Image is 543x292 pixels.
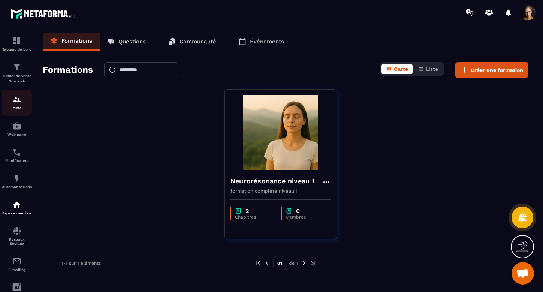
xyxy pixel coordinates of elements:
[224,89,346,249] a: formation-backgroundNeurorésonance niveau 1formation complète niveau 1chapter2Chapitreschapter0Me...
[2,211,32,215] p: Espace membre
[426,66,438,72] span: Liste
[43,33,100,51] a: Formations
[2,237,32,246] p: Réseaux Sociaux
[230,176,315,186] h4: Neurorésonance niveau 1
[296,207,300,214] p: 0
[2,195,32,221] a: automationsautomationsEspace membre
[12,174,21,183] img: automations
[235,207,242,214] img: chapter
[310,260,317,267] img: next
[2,47,32,51] p: Tableau de bord
[301,260,307,267] img: next
[231,33,292,51] a: Événements
[2,90,32,116] a: formationformationCRM
[264,260,271,267] img: prev
[2,132,32,136] p: Webinaire
[2,251,32,277] a: emailemailE-mailing
[100,33,153,51] a: Questions
[2,221,32,251] a: social-networksocial-networkRéseaux Sociaux
[273,256,286,270] p: 01
[2,159,32,163] p: Planificateur
[2,142,32,168] a: schedulerschedulerPlanificateur
[61,37,92,44] p: Formations
[455,62,528,78] button: Créer une formation
[118,38,146,45] p: Questions
[12,226,21,235] img: social-network
[512,262,534,285] div: Ouvrir le chat
[471,66,523,74] span: Créer une formation
[2,268,32,272] p: E-mailing
[250,38,284,45] p: Événements
[43,62,93,78] h2: Formations
[12,95,21,104] img: formation
[230,188,331,194] p: formation complète niveau 1
[12,63,21,72] img: formation
[12,200,21,209] img: automations
[230,95,331,170] img: formation-background
[381,64,413,74] button: Carte
[12,257,21,266] img: email
[2,73,32,84] p: Tunnel de vente Site web
[180,38,216,45] p: Communauté
[12,148,21,157] img: scheduler
[2,31,32,57] a: formationformationTableau de bord
[12,121,21,130] img: automations
[2,57,32,90] a: formationformationTunnel de vente Site web
[2,168,32,195] a: automationsautomationsAutomatisations
[2,185,32,189] p: Automatisations
[289,260,298,266] p: de 1
[10,7,78,21] img: logo
[12,36,21,45] img: formation
[2,116,32,142] a: automationsautomationsWebinaire
[61,261,101,266] p: 1-1 sur 1 éléments
[286,214,323,220] p: Membres
[2,106,32,110] p: CRM
[413,64,443,74] button: Liste
[254,260,261,267] img: prev
[161,33,224,51] a: Communauté
[394,66,408,72] span: Carte
[235,214,274,220] p: Chapitres
[245,207,249,214] p: 2
[286,207,292,214] img: chapter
